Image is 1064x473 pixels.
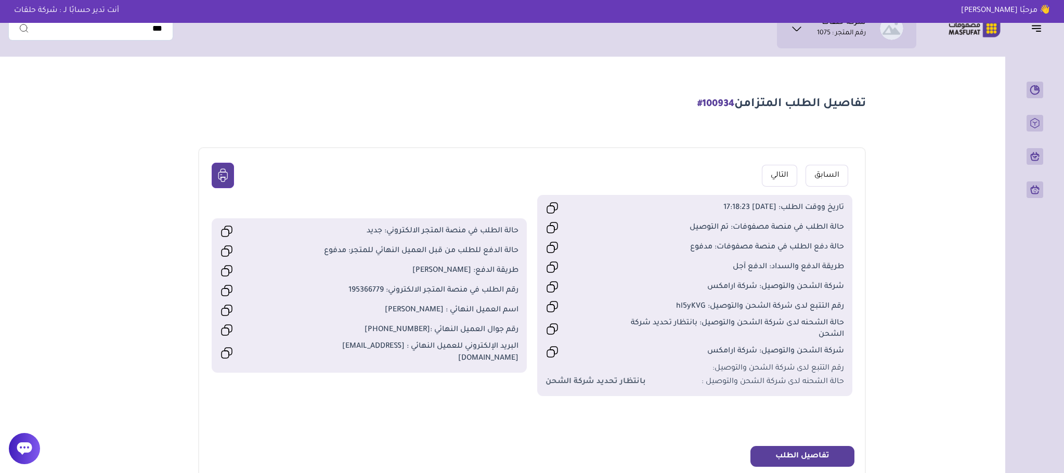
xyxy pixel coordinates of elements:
a: السابق [806,165,848,187]
img: شركة حلقات [880,17,903,40]
span: حالة الشحنه لدى شركة الشحن والتوصيل: بانتظار تحديد شركة الشحن [620,318,844,341]
span: حالة الشحنه لدى شركة الشحن والتوصيل : [702,376,844,388]
span: حالة الطلب في منصة مصفوفات: تم التوصيل [620,222,844,233]
p: رقم المتجر : 1075 [817,29,866,39]
span: تاريخ ووقت الطلب: [DATE] 17:18:23 [620,202,844,214]
a: التالي [762,165,797,187]
button: تفاصيل الطلب [750,446,854,467]
p: 👋 مرحبًا [PERSON_NAME] [953,5,1058,17]
span: رقم التتبع لدى شركة الشحن والتوصيل: [712,363,844,374]
h1: شركة حلقات [822,18,866,29]
span: شركة الشحن والتوصيل: شركة ارامكس [620,281,844,293]
span: طريقة الدفع: [PERSON_NAME] [295,265,518,277]
span: حالة الطلب في منصة المتجر الالكتروني: جديد [295,226,518,237]
span: شركة الشحن والتوصيل: شركة ارامكس [620,346,844,357]
span: البريد الإلكتروني للعميل النهائي : [EMAIL_ADDRESS][DOMAIN_NAME] [295,341,518,364]
span: رقم جوال العميل النهائي : [295,324,518,336]
span: طريقة الدفع والسداد: الدفع آجل [620,261,844,273]
h1: تفاصيل الطلب المتزامن [697,96,866,113]
img: Logo [941,18,1008,38]
span: رقم الطلب في منصة المتجر الالكتروني: 195366779 [295,285,518,296]
span: رقم التتبع لدى شركة الشحن والتوصيل: hl5yKVG [620,301,844,312]
span: [PHONE_NUMBER] [365,326,430,334]
span: #100934 [697,99,734,110]
p: أنت تدير حسابًا لـ : شركة حلقات [6,5,127,17]
span: اسم العميل النهائي : [PERSON_NAME] [295,305,518,316]
span: حالة دفع الطلب في منصة مصفوفات: مدفوع [620,242,844,253]
strong: بانتظار تحديد شركة الشحن [546,376,646,388]
span: حالة الدفع للطلب من قبل العميل النهائي للمتجر: مدفوع [295,245,518,257]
